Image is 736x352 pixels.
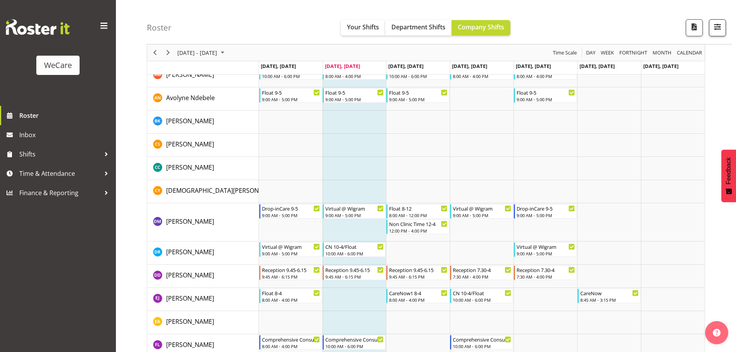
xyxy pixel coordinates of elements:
[19,168,100,179] span: Time & Attendance
[453,289,511,297] div: CN 10-4/Float
[450,204,513,219] div: Deepti Mahajan"s event - Virtual @ Wigram Begin From Thursday, September 11, 2025 at 9:00:00 AM G...
[161,44,175,61] div: Next
[323,265,386,280] div: Demi Dumitrean"s event - Reception 9.45-6.15 Begin From Tuesday, September 9, 2025 at 9:45:00 AM ...
[325,250,384,257] div: 10:00 AM - 6:00 PM
[552,48,578,58] span: Time Scale
[166,140,214,148] span: [PERSON_NAME]
[453,73,511,79] div: 8:00 AM - 4:00 PM
[600,48,615,58] button: Timeline Week
[643,63,678,70] span: [DATE], [DATE]
[166,294,214,303] span: [PERSON_NAME]
[166,117,214,125] span: [PERSON_NAME]
[166,247,214,257] a: [PERSON_NAME]
[19,148,100,160] span: Shifts
[147,64,259,87] td: Ashley Mendoza resource
[262,250,320,257] div: 9:00 AM - 5:00 PM
[721,150,736,202] button: Feedback - Show survey
[453,204,511,212] div: Virtual @ Wigram
[686,19,703,36] button: Download a PDF of the roster according to the set date range.
[166,217,214,226] a: [PERSON_NAME]
[176,48,228,58] button: September 08 - 14, 2025
[517,204,575,212] div: Drop-inCare 9-5
[452,20,510,36] button: Company Shifts
[325,243,384,250] div: CN 10-4/Float
[386,204,449,219] div: Deepti Mahajan"s event - Float 8-12 Begin From Wednesday, September 10, 2025 at 8:00:00 AM GMT+12...
[147,265,259,288] td: Demi Dumitrean resource
[262,289,320,297] div: Float 8-4
[585,48,596,58] span: Day
[325,96,384,102] div: 9:00 AM - 5:00 PM
[259,335,322,350] div: Felize Lacson"s event - Comprehensive Consult 8-4 Begin From Monday, September 8, 2025 at 8:00:00...
[19,187,100,199] span: Finance & Reporting
[389,220,447,228] div: Non Clinic Time 12-4
[147,180,259,203] td: Christianna Yu resource
[600,48,615,58] span: Week
[262,343,320,349] div: 8:00 AM - 4:00 PM
[552,48,578,58] button: Time Scale
[651,48,673,58] button: Timeline Month
[166,270,214,280] a: [PERSON_NAME]
[676,48,703,58] span: calendar
[580,289,639,297] div: CareNow
[517,73,575,79] div: 8:00 AM - 4:00 PM
[262,212,320,218] div: 9:00 AM - 5:00 PM
[325,88,384,96] div: Float 9-5
[166,139,214,149] a: [PERSON_NAME]
[517,96,575,102] div: 9:00 AM - 5:00 PM
[150,48,160,58] button: Previous
[259,242,322,257] div: Deepti Raturi"s event - Virtual @ Wigram Begin From Monday, September 8, 2025 at 9:00:00 AM GMT+1...
[725,157,732,184] span: Feedback
[166,271,214,279] span: [PERSON_NAME]
[450,289,513,303] div: Ella Jarvis"s event - CN 10-4/Float Begin From Thursday, September 11, 2025 at 10:00:00 AM GMT+12...
[389,266,447,274] div: Reception 9.45-6.15
[517,212,575,218] div: 9:00 AM - 5:00 PM
[389,73,447,79] div: 10:00 AM - 6:00 PM
[259,289,322,303] div: Ella Jarvis"s event - Float 8-4 Begin From Monday, September 8, 2025 at 8:00:00 AM GMT+12:00 Ends...
[262,88,320,96] div: Float 9-5
[262,204,320,212] div: Drop-inCare 9-5
[389,297,447,303] div: 8:00 AM - 4:00 PM
[147,134,259,157] td: Catherine Stewart resource
[166,186,281,195] span: [DEMOGRAPHIC_DATA][PERSON_NAME]
[166,340,214,349] span: [PERSON_NAME]
[386,88,449,103] div: Avolyne Ndebele"s event - Float 9-5 Begin From Wednesday, September 10, 2025 at 9:00:00 AM GMT+12...
[166,70,214,79] a: [PERSON_NAME]
[386,265,449,280] div: Demi Dumitrean"s event - Reception 9.45-6.15 Begin From Wednesday, September 10, 2025 at 9:45:00 ...
[517,274,575,280] div: 7:30 AM - 4:00 PM
[385,20,452,36] button: Department Shifts
[453,212,511,218] div: 9:00 AM - 5:00 PM
[166,317,214,326] a: [PERSON_NAME]
[713,329,721,337] img: help-xxl-2.png
[325,63,360,70] span: [DATE], [DATE]
[262,266,320,274] div: Reception 9.45-6.15
[19,129,112,141] span: Inbox
[517,266,575,274] div: Reception 7.30-4
[578,289,641,303] div: Ella Jarvis"s event - CareNow Begin From Saturday, September 13, 2025 at 8:45:00 AM GMT+12:00 End...
[389,204,447,212] div: Float 8-12
[618,48,649,58] button: Fortnight
[517,88,575,96] div: Float 9-5
[347,23,379,31] span: Your Shifts
[325,212,384,218] div: 9:00 AM - 5:00 PM
[166,94,215,102] span: Avolyne Ndebele
[389,212,447,218] div: 8:00 AM - 12:00 PM
[516,63,551,70] span: [DATE], [DATE]
[652,48,672,58] span: Month
[262,274,320,280] div: 9:45 AM - 6:15 PM
[166,340,214,349] a: [PERSON_NAME]
[325,343,384,349] div: 10:00 AM - 6:00 PM
[262,96,320,102] div: 9:00 AM - 5:00 PM
[166,93,215,102] a: Avolyne Ndebele
[325,335,384,343] div: Comprehensive Consult 10-6
[262,73,320,79] div: 10:00 AM - 6:00 PM
[453,297,511,303] div: 10:00 AM - 6:00 PM
[325,266,384,274] div: Reception 9.45-6.15
[676,48,704,58] button: Month
[580,297,639,303] div: 8:45 AM - 3:15 PM
[450,335,513,350] div: Felize Lacson"s event - Comprehensive Consult 10-6 Begin From Thursday, September 11, 2025 at 10:...
[453,335,511,343] div: Comprehensive Consult 10-6
[259,204,322,219] div: Deepti Mahajan"s event - Drop-inCare 9-5 Begin From Monday, September 8, 2025 at 9:00:00 AM GMT+1...
[389,96,447,102] div: 9:00 AM - 5:00 PM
